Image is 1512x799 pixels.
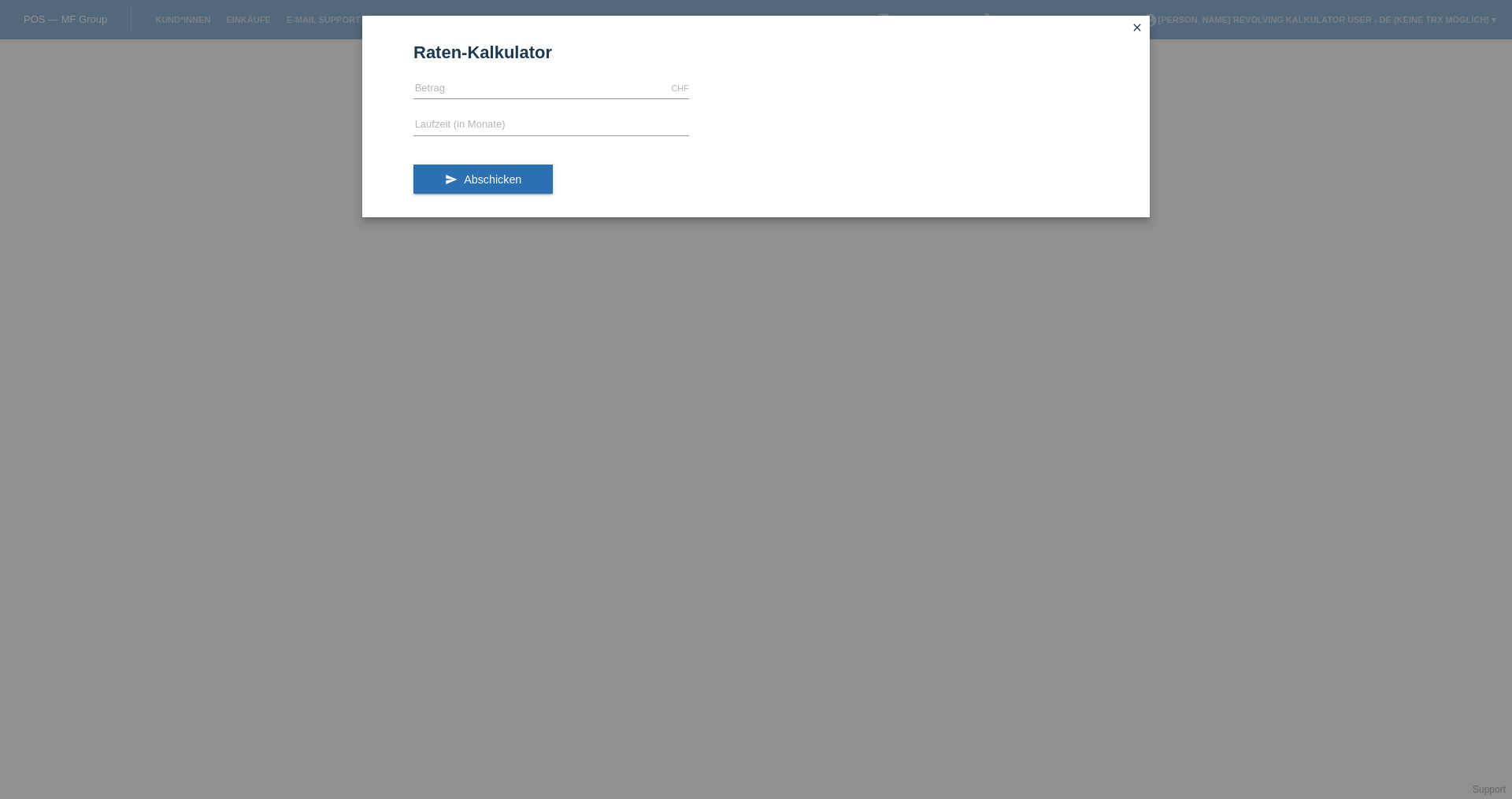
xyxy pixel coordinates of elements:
[671,83,689,93] div: CHF
[413,43,1099,62] h1: Raten-Kalkulator
[1131,21,1143,34] i: close
[464,173,521,186] span: Abschicken
[1127,20,1147,38] a: close
[413,165,553,194] button: send Abschicken
[445,173,458,186] i: send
